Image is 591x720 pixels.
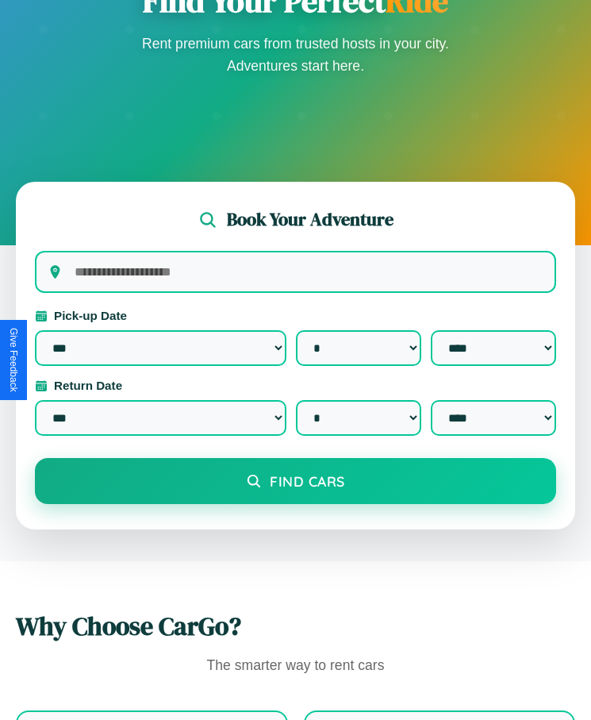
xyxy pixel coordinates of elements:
p: The smarter way to rent cars [16,653,575,679]
label: Return Date [35,379,556,392]
h2: Book Your Adventure [227,207,393,232]
div: Give Feedback [8,328,19,392]
h2: Why Choose CarGo? [16,609,575,644]
p: Rent premium cars from trusted hosts in your city. Adventures start here. [137,33,455,77]
button: Find Cars [35,458,556,504]
label: Pick-up Date [35,309,556,322]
